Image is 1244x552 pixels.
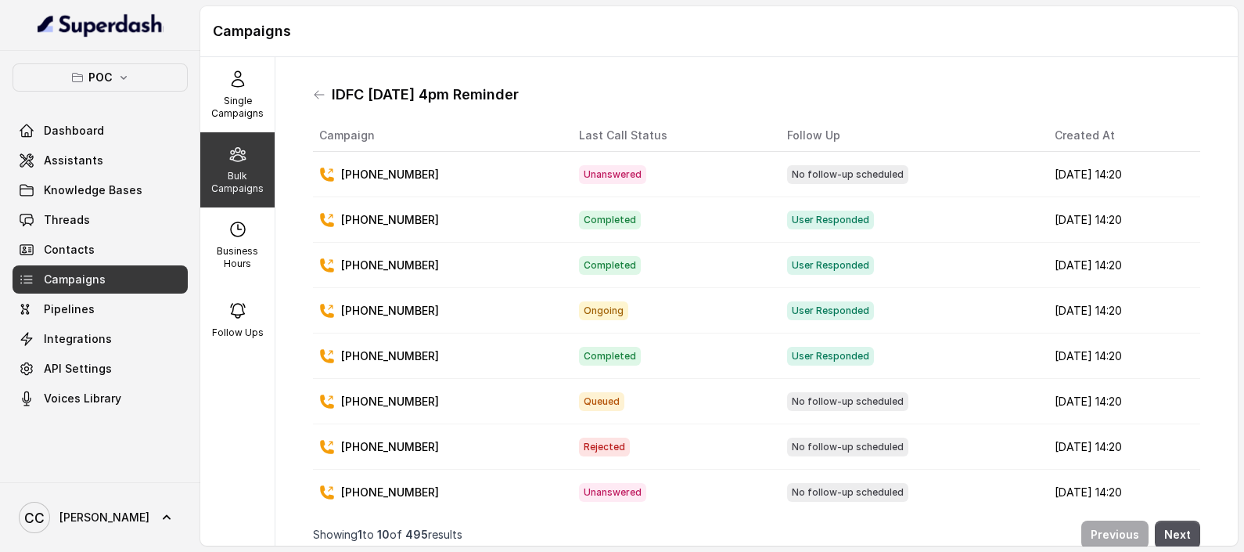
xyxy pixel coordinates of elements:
[579,392,624,411] span: Queued
[13,496,188,539] a: [PERSON_NAME]
[341,485,439,500] p: [PHONE_NUMBER]
[332,82,519,107] h1: IDFC [DATE] 4pm Reminder
[1042,197,1200,243] td: [DATE] 14:20
[1042,120,1200,152] th: Created At
[787,301,874,320] span: User Responded
[1042,470,1200,515] td: [DATE] 14:20
[13,295,188,323] a: Pipelines
[1155,521,1200,549] button: Next
[787,438,908,456] span: No follow-up scheduled
[1081,521,1149,549] button: Previous
[13,206,188,234] a: Threads
[405,528,428,541] span: 495
[1042,334,1200,379] td: [DATE] 14:20
[44,242,95,258] span: Contacts
[341,212,439,228] p: [PHONE_NUMBER]
[358,528,362,541] span: 1
[44,212,90,228] span: Threads
[313,527,462,543] p: Showing to of results
[775,120,1043,152] th: Follow Up
[59,510,149,525] span: [PERSON_NAME]
[341,258,439,273] p: [PHONE_NUMBER]
[579,256,641,275] span: Completed
[44,123,104,139] span: Dashboard
[1042,152,1200,197] td: [DATE] 14:20
[13,146,188,175] a: Assistants
[1042,424,1200,470] td: [DATE] 14:20
[787,347,874,366] span: User Responded
[13,265,188,294] a: Campaigns
[1042,243,1200,288] td: [DATE] 14:20
[341,394,439,409] p: [PHONE_NUMBER]
[313,120,566,152] th: Campaign
[579,211,641,229] span: Completed
[44,331,112,347] span: Integrations
[377,528,390,541] span: 10
[579,165,646,184] span: Unanswered
[13,236,188,264] a: Contacts
[341,167,439,182] p: [PHONE_NUMBER]
[212,327,264,339] p: Follow Ups
[44,301,95,317] span: Pipelines
[787,256,874,275] span: User Responded
[44,272,106,287] span: Campaigns
[579,301,628,320] span: Ongoing
[38,13,164,38] img: light.svg
[1042,379,1200,424] td: [DATE] 14:20
[213,19,1225,44] h1: Campaigns
[13,325,188,353] a: Integrations
[207,170,268,195] p: Bulk Campaigns
[1042,288,1200,334] td: [DATE] 14:20
[787,483,908,502] span: No follow-up scheduled
[787,165,908,184] span: No follow-up scheduled
[207,245,268,270] p: Business Hours
[341,439,439,455] p: [PHONE_NUMBER]
[787,392,908,411] span: No follow-up scheduled
[579,438,630,456] span: Rejected
[13,176,188,204] a: Knowledge Bases
[13,117,188,145] a: Dashboard
[579,347,641,366] span: Completed
[566,120,775,152] th: Last Call Status
[24,510,45,526] text: CC
[44,361,112,377] span: API Settings
[88,68,113,87] p: POC
[787,211,874,229] span: User Responded
[579,483,646,502] span: Unanswered
[44,391,121,406] span: Voices Library
[13,63,188,92] button: POC
[207,95,268,120] p: Single Campaigns
[13,384,188,413] a: Voices Library
[341,303,439,319] p: [PHONE_NUMBER]
[44,182,142,198] span: Knowledge Bases
[341,348,439,364] p: [PHONE_NUMBER]
[13,355,188,383] a: API Settings
[44,153,103,168] span: Assistants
